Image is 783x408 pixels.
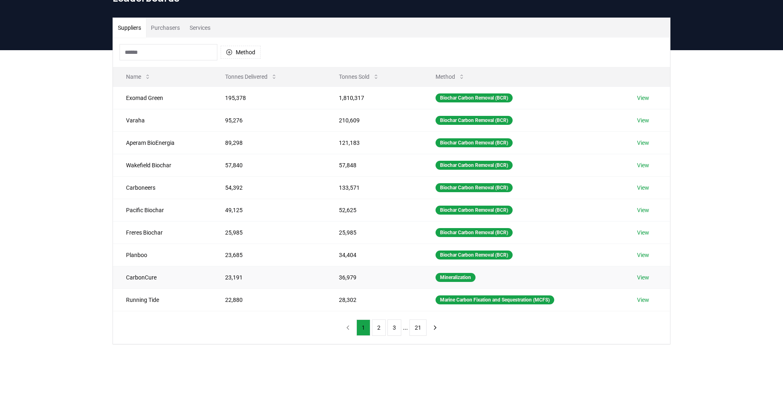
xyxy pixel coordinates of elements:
a: View [637,273,649,282]
div: Biochar Carbon Removal (BCR) [436,161,513,170]
td: 36,979 [326,266,422,288]
div: Biochar Carbon Removal (BCR) [436,138,513,147]
td: Exomad Green [113,86,212,109]
td: 28,302 [326,288,422,311]
button: next page [428,319,442,336]
a: View [637,296,649,304]
td: 95,276 [212,109,326,131]
td: 133,571 [326,176,422,199]
td: CarbonCure [113,266,212,288]
a: View [637,161,649,169]
td: 25,985 [326,221,422,244]
div: Biochar Carbon Removal (BCR) [436,93,513,102]
td: 52,625 [326,199,422,221]
td: Wakefield Biochar [113,154,212,176]
div: Biochar Carbon Removal (BCR) [436,116,513,125]
button: Method [221,46,261,59]
td: Pacific Biochar [113,199,212,221]
button: 3 [387,319,401,336]
button: 21 [409,319,427,336]
a: View [637,116,649,124]
td: 22,880 [212,288,326,311]
td: 34,404 [326,244,422,266]
a: View [637,251,649,259]
button: Purchasers [146,18,185,38]
td: Planboo [113,244,212,266]
button: Method [429,69,471,85]
td: 54,392 [212,176,326,199]
td: Freres Biochar [113,221,212,244]
div: Biochar Carbon Removal (BCR) [436,206,513,215]
div: Mineralization [436,273,476,282]
td: 57,840 [212,154,326,176]
td: 121,183 [326,131,422,154]
li: ... [403,323,408,333]
a: View [637,139,649,147]
button: Tonnes Sold [332,69,386,85]
button: Suppliers [113,18,146,38]
td: 23,191 [212,266,326,288]
div: Marine Carbon Fixation and Sequestration (MCFS) [436,295,554,304]
a: View [637,206,649,214]
td: Running Tide [113,288,212,311]
div: Biochar Carbon Removal (BCR) [436,228,513,237]
button: Services [185,18,215,38]
button: Tonnes Delivered [219,69,284,85]
td: Varaha [113,109,212,131]
td: 210,609 [326,109,422,131]
td: Carboneers [113,176,212,199]
td: 25,985 [212,221,326,244]
td: 49,125 [212,199,326,221]
a: View [637,228,649,237]
td: 89,298 [212,131,326,154]
button: Name [119,69,157,85]
div: Biochar Carbon Removal (BCR) [436,183,513,192]
a: View [637,184,649,192]
td: Aperam BioEnergia [113,131,212,154]
div: Biochar Carbon Removal (BCR) [436,251,513,259]
a: View [637,94,649,102]
td: 57,848 [326,154,422,176]
td: 195,378 [212,86,326,109]
td: 23,685 [212,244,326,266]
button: 1 [356,319,370,336]
button: 2 [372,319,386,336]
td: 1,810,317 [326,86,422,109]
